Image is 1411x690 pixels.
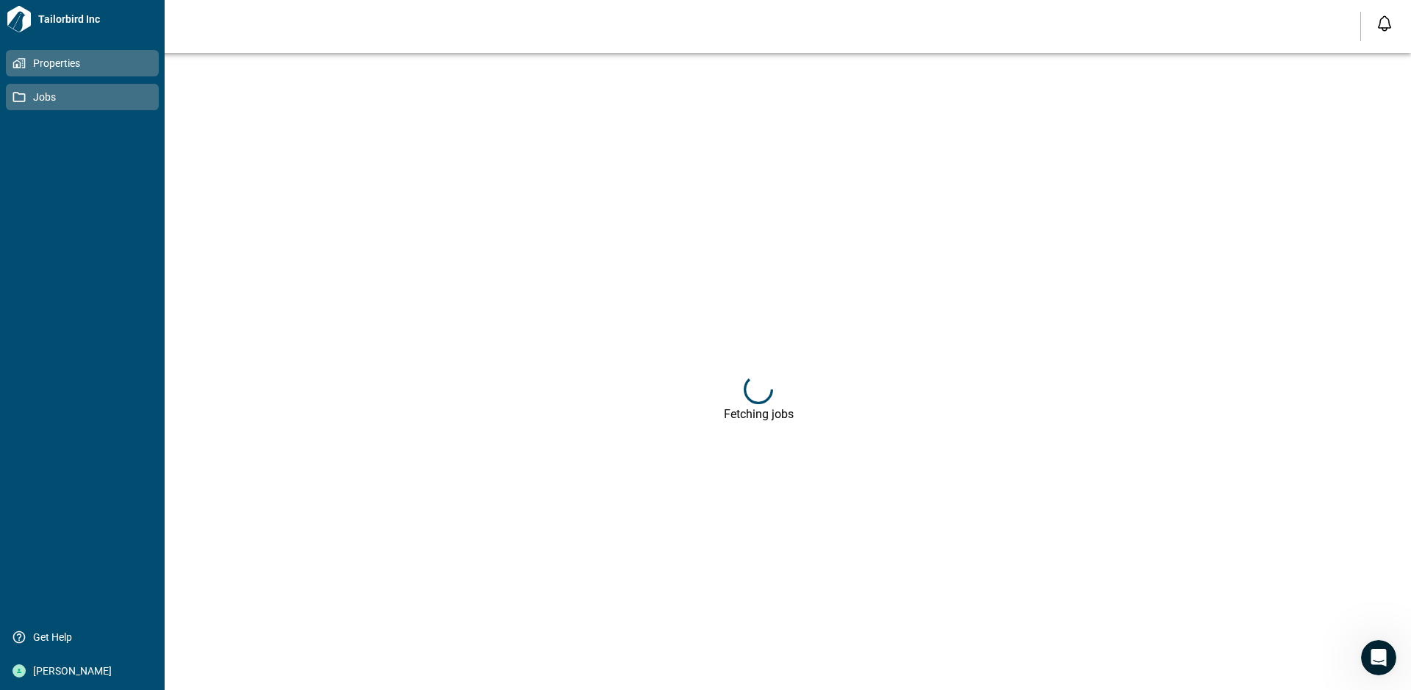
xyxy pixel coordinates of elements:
[26,90,145,104] span: Jobs
[6,50,159,76] a: Properties
[26,56,145,71] span: Properties
[1373,12,1396,35] button: Open notification feed
[724,407,794,421] div: Fetching jobs
[26,630,145,644] span: Get Help
[32,12,159,26] span: Tailorbird Inc
[6,84,159,110] a: Jobs
[26,664,145,678] span: [PERSON_NAME]
[1361,640,1396,675] iframe: Intercom live chat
